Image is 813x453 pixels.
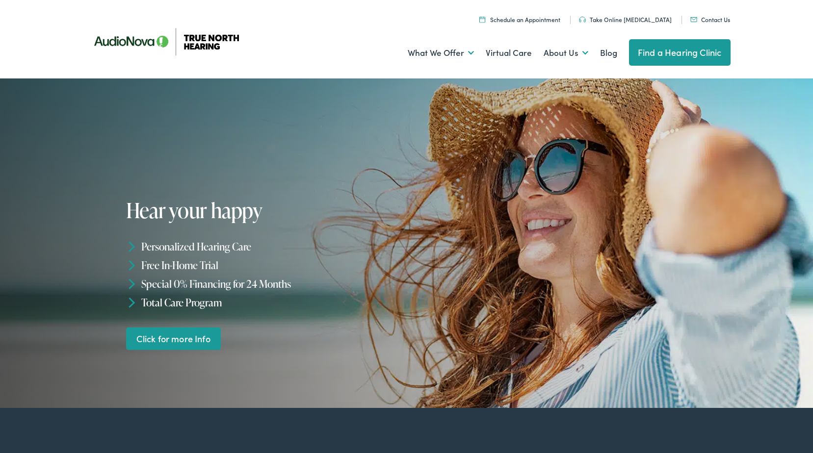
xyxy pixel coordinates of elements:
[126,293,411,311] li: Total Care Program
[126,199,411,222] h1: Hear your happy
[126,275,411,293] li: Special 0% Financing for 24 Months
[600,35,617,71] a: Blog
[579,15,672,24] a: Take Online [MEDICAL_DATA]
[408,35,474,71] a: What We Offer
[544,35,588,71] a: About Us
[126,237,411,256] li: Personalized Hearing Care
[479,15,560,24] a: Schedule an Appointment
[126,256,411,275] li: Free In-Home Trial
[690,15,730,24] a: Contact Us
[486,35,532,71] a: Virtual Care
[579,17,586,23] img: Headphones icon in color code ffb348
[126,327,221,350] a: Click for more Info
[690,17,697,22] img: Mail icon in color code ffb348, used for communication purposes
[629,39,731,66] a: Find a Hearing Clinic
[479,16,485,23] img: Icon symbolizing a calendar in color code ffb348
